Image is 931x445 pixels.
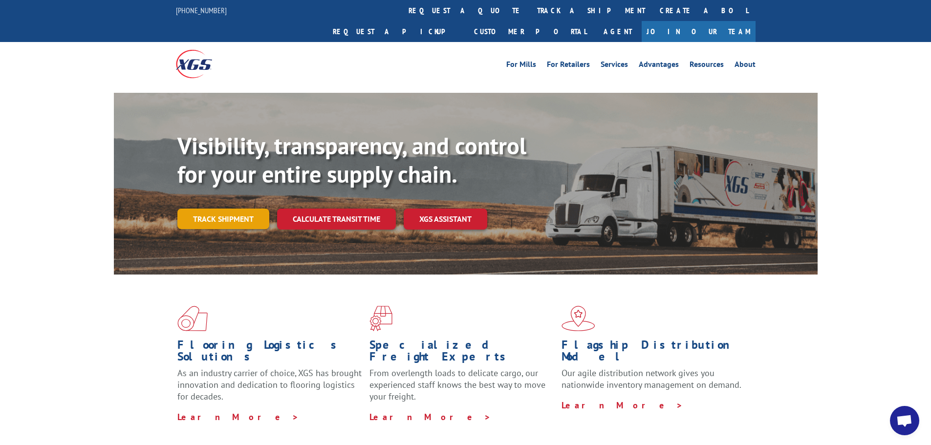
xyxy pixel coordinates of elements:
[690,61,724,71] a: Resources
[562,306,595,331] img: xgs-icon-flagship-distribution-model-red
[177,367,362,402] span: As an industry carrier of choice, XGS has brought innovation and dedication to flooring logistics...
[325,21,467,42] a: Request a pickup
[562,339,746,367] h1: Flagship Distribution Model
[562,367,741,390] span: Our agile distribution network gives you nationwide inventory management on demand.
[547,61,590,71] a: For Retailers
[601,61,628,71] a: Services
[369,367,554,411] p: From overlength loads to delicate cargo, our experienced staff knows the best way to move your fr...
[594,21,642,42] a: Agent
[369,306,392,331] img: xgs-icon-focused-on-flooring-red
[642,21,756,42] a: Join Our Team
[890,406,919,435] div: Open chat
[176,5,227,15] a: [PHONE_NUMBER]
[639,61,679,71] a: Advantages
[177,339,362,367] h1: Flooring Logistics Solutions
[369,411,491,423] a: Learn More >
[467,21,594,42] a: Customer Portal
[562,400,683,411] a: Learn More >
[404,209,487,230] a: XGS ASSISTANT
[177,306,208,331] img: xgs-icon-total-supply-chain-intelligence-red
[735,61,756,71] a: About
[369,339,554,367] h1: Specialized Freight Experts
[177,130,526,189] b: Visibility, transparency, and control for your entire supply chain.
[177,209,269,229] a: Track shipment
[506,61,536,71] a: For Mills
[277,209,396,230] a: Calculate transit time
[177,411,299,423] a: Learn More >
